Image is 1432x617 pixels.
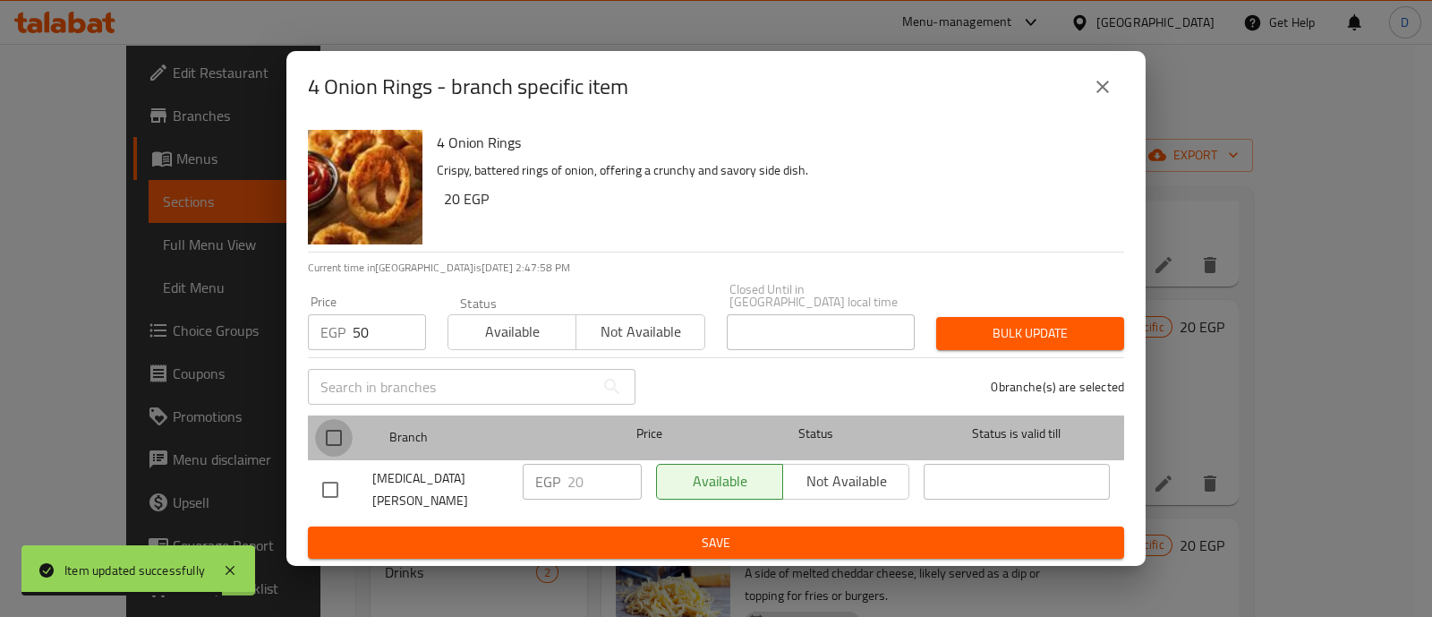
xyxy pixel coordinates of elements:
[64,561,205,580] div: Item updated successfully
[590,423,709,445] span: Price
[584,319,697,345] span: Not available
[308,527,1124,560] button: Save
[389,426,575,449] span: Branch
[437,130,1110,155] h6: 4 Onion Rings
[991,378,1124,396] p: 0 branche(s) are selected
[322,532,1110,554] span: Save
[1081,65,1124,108] button: close
[320,321,345,343] p: EGP
[924,423,1110,445] span: Status is valid till
[723,423,909,445] span: Status
[308,130,422,244] img: 4 Onion Rings
[936,317,1124,350] button: Bulk update
[372,467,508,512] span: [MEDICAL_DATA] [PERSON_NAME]
[444,186,1110,211] h6: 20 EGP
[447,314,576,350] button: Available
[575,314,704,350] button: Not available
[308,260,1124,276] p: Current time in [GEOGRAPHIC_DATA] is [DATE] 2:47:58 PM
[950,322,1110,345] span: Bulk update
[437,159,1110,182] p: Crispy, battered rings of onion, offering a crunchy and savory side dish.
[353,314,426,350] input: Please enter price
[308,369,594,405] input: Search in branches
[567,464,642,500] input: Please enter price
[535,471,560,493] p: EGP
[308,73,628,101] h2: 4 Onion Rings - branch specific item
[456,319,569,345] span: Available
